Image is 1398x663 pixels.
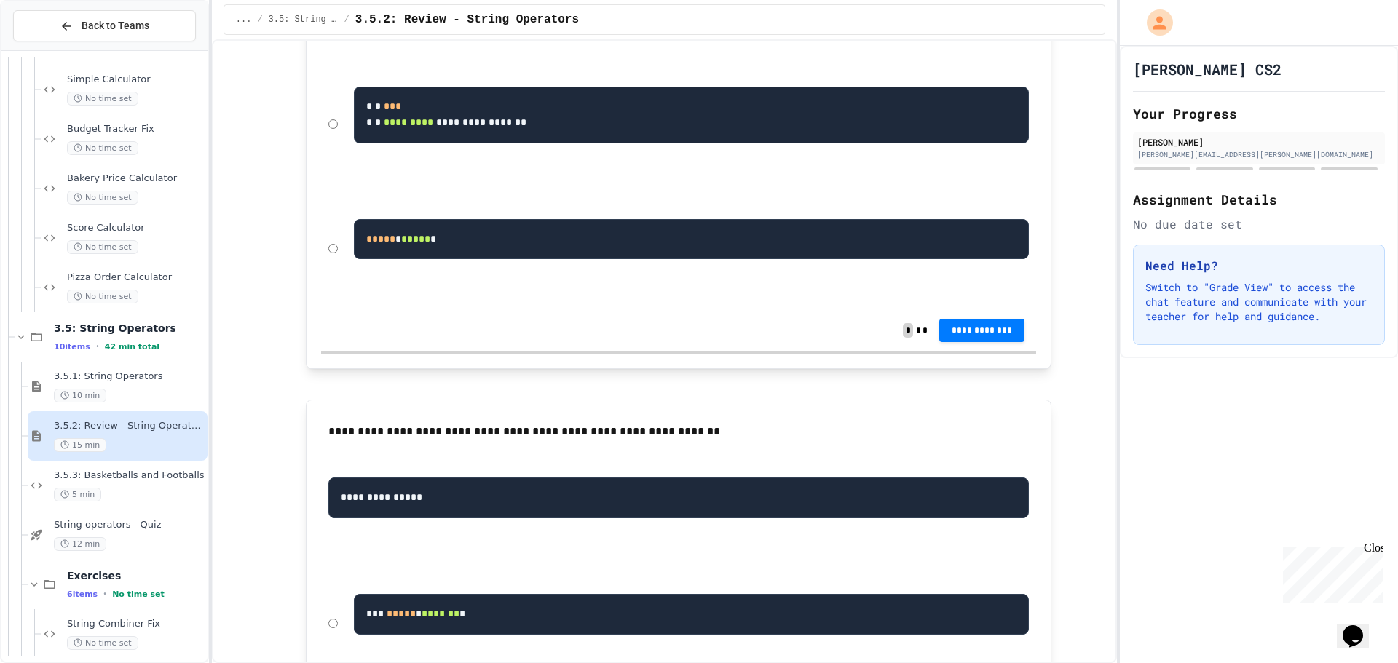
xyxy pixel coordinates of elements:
[1132,6,1177,39] div: My Account
[67,191,138,205] span: No time set
[96,341,99,352] span: •
[103,588,106,600] span: •
[112,589,165,599] span: No time set
[67,569,205,582] span: Exercises
[67,240,138,254] span: No time set
[67,172,205,185] span: Bakery Price Calculator
[13,10,196,41] button: Back to Teams
[67,222,205,234] span: Score Calculator
[67,74,205,86] span: Simple Calculator
[6,6,100,92] div: Chat with us now!Close
[1277,541,1383,603] iframe: chat widget
[344,14,349,25] span: /
[54,469,205,482] span: 3.5.3: Basketballs and Footballs
[105,342,159,352] span: 42 min total
[1133,103,1385,124] h2: Your Progress
[1137,149,1381,160] div: [PERSON_NAME][EMAIL_ADDRESS][PERSON_NAME][DOMAIN_NAME]
[54,322,205,335] span: 3.5: String Operators
[67,123,205,135] span: Budget Tracker Fix
[67,141,138,155] span: No time set
[1133,189,1385,210] h2: Assignment Details
[1137,135,1381,148] div: [PERSON_NAME]
[67,92,138,106] span: No time set
[54,342,90,352] span: 10 items
[54,537,106,551] span: 12 min
[54,438,106,452] span: 15 min
[67,618,205,630] span: String Combiner Fix
[54,420,205,432] span: 3.5.2: Review - String Operators
[54,488,101,501] span: 5 min
[1133,59,1281,79] h1: [PERSON_NAME] CS2
[1145,280,1373,324] p: Switch to "Grade View" to access the chat feature and communicate with your teacher for help and ...
[1337,605,1383,648] iframe: chat widget
[54,370,205,383] span: 3.5.1: String Operators
[1145,257,1373,274] h3: Need Help?
[67,290,138,303] span: No time set
[67,636,138,650] span: No time set
[236,14,252,25] span: ...
[54,519,205,531] span: String operators - Quiz
[257,14,262,25] span: /
[1133,215,1385,233] div: No due date set
[269,14,339,25] span: 3.5: String Operators
[54,389,106,402] span: 10 min
[355,11,579,28] span: 3.5.2: Review - String Operators
[67,589,98,599] span: 6 items
[67,271,205,284] span: Pizza Order Calculator
[82,18,149,33] span: Back to Teams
